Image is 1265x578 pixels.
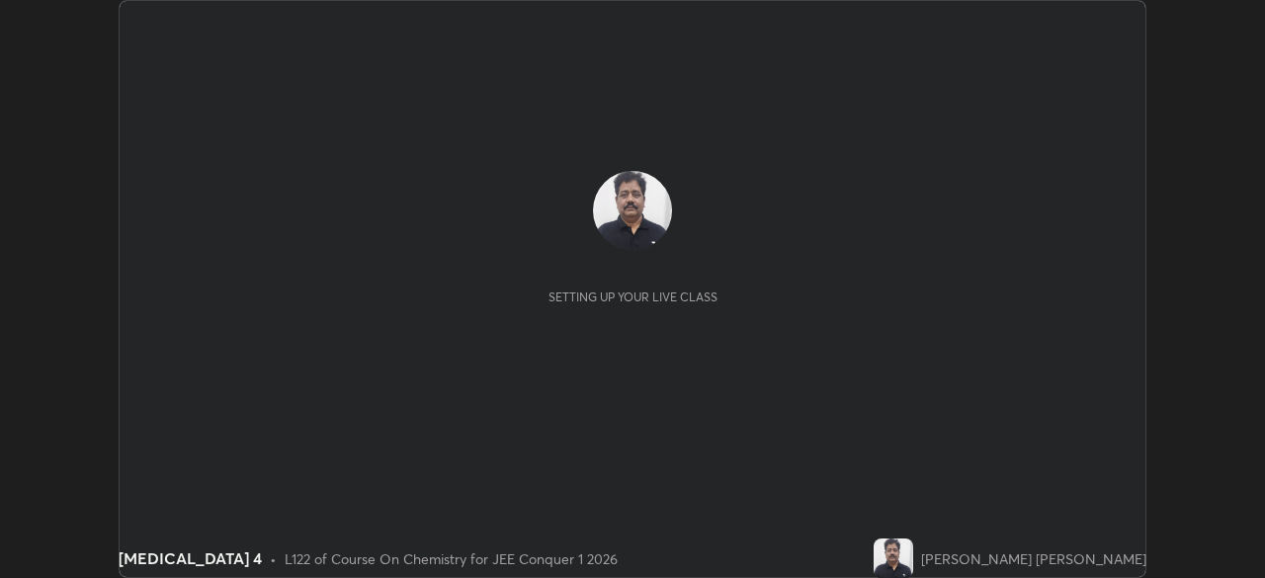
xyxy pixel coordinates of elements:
div: • [270,548,277,569]
div: [MEDICAL_DATA] 4 [119,546,262,570]
img: b65781c8e2534093a3cbb5d1d1b042d9.jpg [593,171,672,250]
div: [PERSON_NAME] [PERSON_NAME] [921,548,1146,569]
div: Setting up your live class [548,289,717,304]
img: b65781c8e2534093a3cbb5d1d1b042d9.jpg [874,538,913,578]
div: L122 of Course On Chemistry for JEE Conquer 1 2026 [285,548,618,569]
